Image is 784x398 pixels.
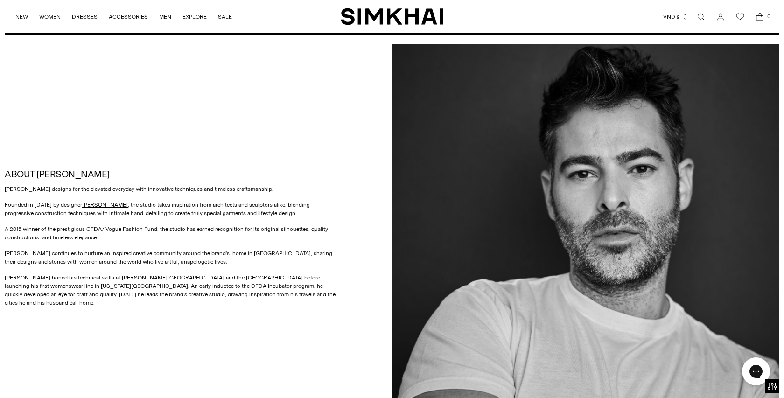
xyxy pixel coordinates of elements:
[5,185,338,193] p: [PERSON_NAME] designs for the elevated everyday with innovative techniques and timeless craftsman...
[109,7,148,27] a: ACCESSORIES
[692,7,710,26] a: Open search modal
[750,7,769,26] a: Open cart modal
[5,249,338,266] p: [PERSON_NAME] continues to nurture an inspired creative community around the brand’s home in [GEO...
[218,7,232,27] a: SALE
[72,7,98,27] a: DRESSES
[5,169,338,179] h2: ABOUT [PERSON_NAME]
[663,7,688,27] button: VND ₫
[341,7,443,26] a: SIMKHAI
[5,201,338,217] p: Founded in [DATE] by designer , the studio takes inspiration from architects and sculptors alike,...
[5,225,338,242] p: A 2015 winner of the prestigious CFDA/ Vogue Fashion Fund, the studio has earned recognition for ...
[182,7,207,27] a: EXPLORE
[39,7,61,27] a: WOMEN
[5,273,338,307] p: [PERSON_NAME] honed his technical skills at [PERSON_NAME][GEOGRAPHIC_DATA] and the [GEOGRAPHIC_DA...
[731,7,749,26] a: Wishlist
[15,7,28,27] a: NEW
[82,202,128,208] a: [PERSON_NAME]
[159,7,171,27] a: MEN
[764,12,773,21] span: 0
[737,354,775,389] iframe: Gorgias live chat messenger
[711,7,730,26] a: Go to the account page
